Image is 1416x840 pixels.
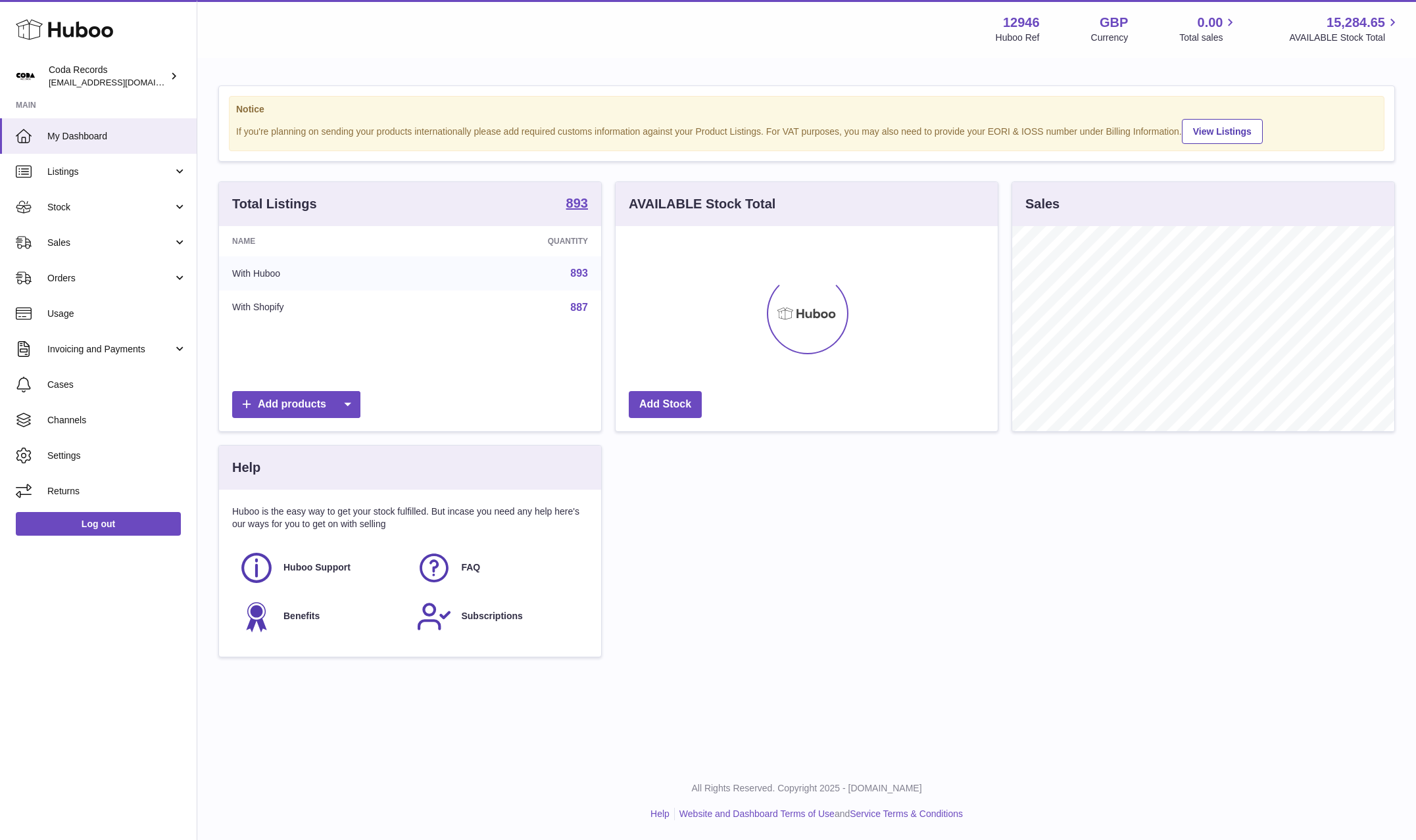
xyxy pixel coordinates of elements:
a: 893 [570,268,588,279]
span: Returns [47,485,187,498]
a: 887 [570,302,588,313]
strong: 12946 [1003,14,1040,32]
p: All Rights Reserved. Copyright 2025 - [DOMAIN_NAME] [208,782,1405,795]
a: Subscriptions [416,599,581,634]
strong: Notice [236,103,1377,116]
span: Stock [47,201,173,214]
span: FAQ [461,561,480,574]
td: With Huboo [219,256,425,291]
span: [EMAIL_ADDRESS][DOMAIN_NAME] [49,77,193,87]
span: Invoicing and Payments [47,343,173,356]
h3: Sales [1025,195,1060,213]
a: View Listings [1182,119,1263,144]
a: Add Stock [629,391,702,418]
p: Huboo is the easy way to get your stock fulfilled. But incase you need any help here's our ways f... [232,505,588,530]
span: AVAILABLE Stock Total [1289,32,1400,44]
h3: Help [232,459,260,477]
span: Listings [47,166,173,178]
div: Huboo Ref [996,32,1040,44]
span: Cases [47,379,187,391]
li: and [675,808,963,820]
span: Sales [47,237,173,249]
span: Usage [47,308,187,320]
a: Website and Dashboard Terms of Use [679,808,835,819]
h3: Total Listings [232,195,317,213]
div: Currency [1091,32,1129,44]
span: Total sales [1179,32,1238,44]
span: Benefits [283,610,320,622]
a: FAQ [416,550,581,586]
span: 15,284.65 [1327,14,1385,32]
strong: 893 [566,197,588,210]
strong: GBP [1100,14,1128,32]
a: Log out [16,512,181,536]
div: If you're planning on sending your products internationally please add required customs informati... [236,117,1377,144]
a: Huboo Support [239,550,403,586]
span: Channels [47,414,187,427]
a: Service Terms & Conditions [850,808,963,819]
span: 0.00 [1198,14,1223,32]
a: 893 [566,197,588,212]
td: With Shopify [219,291,425,325]
th: Quantity [425,226,601,256]
h3: AVAILABLE Stock Total [629,195,775,213]
a: 15,284.65 AVAILABLE Stock Total [1289,14,1400,44]
div: Coda Records [49,64,167,89]
span: Orders [47,272,173,285]
span: Huboo Support [283,561,351,574]
a: Help [650,808,670,819]
span: My Dashboard [47,130,187,143]
span: Subscriptions [461,610,522,622]
a: Benefits [239,599,403,634]
img: haz@pcatmedia.com [16,66,36,86]
a: Add products [232,391,360,418]
a: 0.00 Total sales [1179,14,1238,44]
th: Name [219,226,425,256]
span: Settings [47,450,187,462]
